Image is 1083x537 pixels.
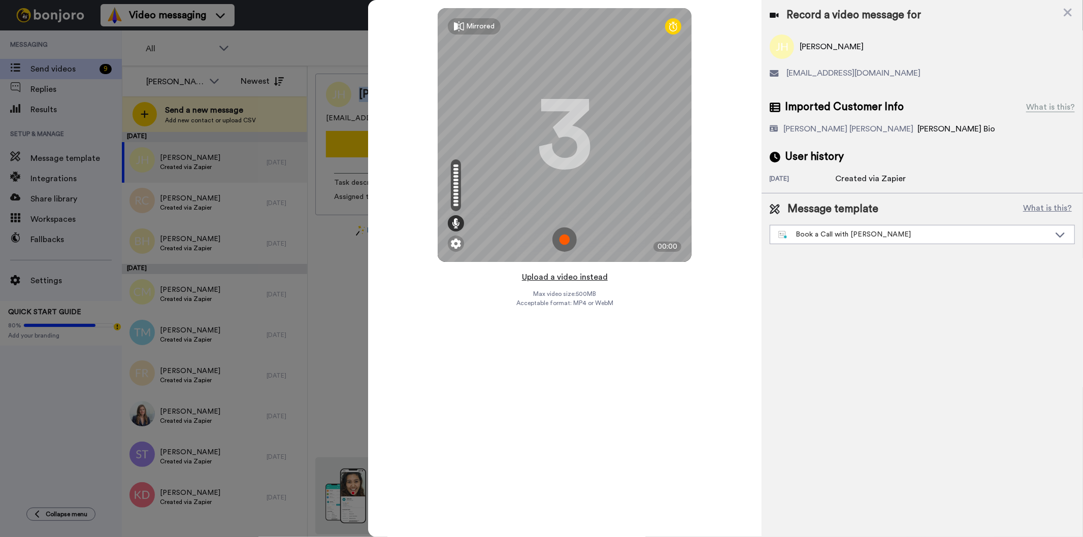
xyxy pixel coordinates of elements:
[778,229,1050,240] div: Book a Call with [PERSON_NAME]
[1026,101,1075,113] div: What is this?
[533,290,596,298] span: Max video size: 500 MB
[537,97,593,173] div: 3
[1020,202,1075,217] button: What is this?
[519,271,611,284] button: Upload a video instead
[785,99,904,115] span: Imported Customer Info
[785,149,844,164] span: User history
[44,39,175,48] p: Message from Matt, sent 8w ago
[451,239,461,249] img: ic_gear.svg
[784,123,914,135] div: [PERSON_NAME] [PERSON_NAME]
[15,21,188,55] div: message notification from Matt, 8w ago. Hi Gilda, We're looking to spread the word about Bonjoro ...
[788,202,879,217] span: Message template
[770,175,836,185] div: [DATE]
[44,29,175,149] span: Hi [PERSON_NAME], We're looking to spread the word about [PERSON_NAME] a bit further and we need ...
[836,173,906,185] div: Created via Zapier
[552,227,577,252] img: ic_record_start.svg
[778,231,788,239] img: nextgen-template.svg
[516,299,613,307] span: Acceptable format: MP4 or WebM
[23,30,39,47] img: Profile image for Matt
[653,242,681,252] div: 00:00
[787,67,921,79] span: [EMAIL_ADDRESS][DOMAIN_NAME]
[918,125,996,133] span: [PERSON_NAME] Bio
